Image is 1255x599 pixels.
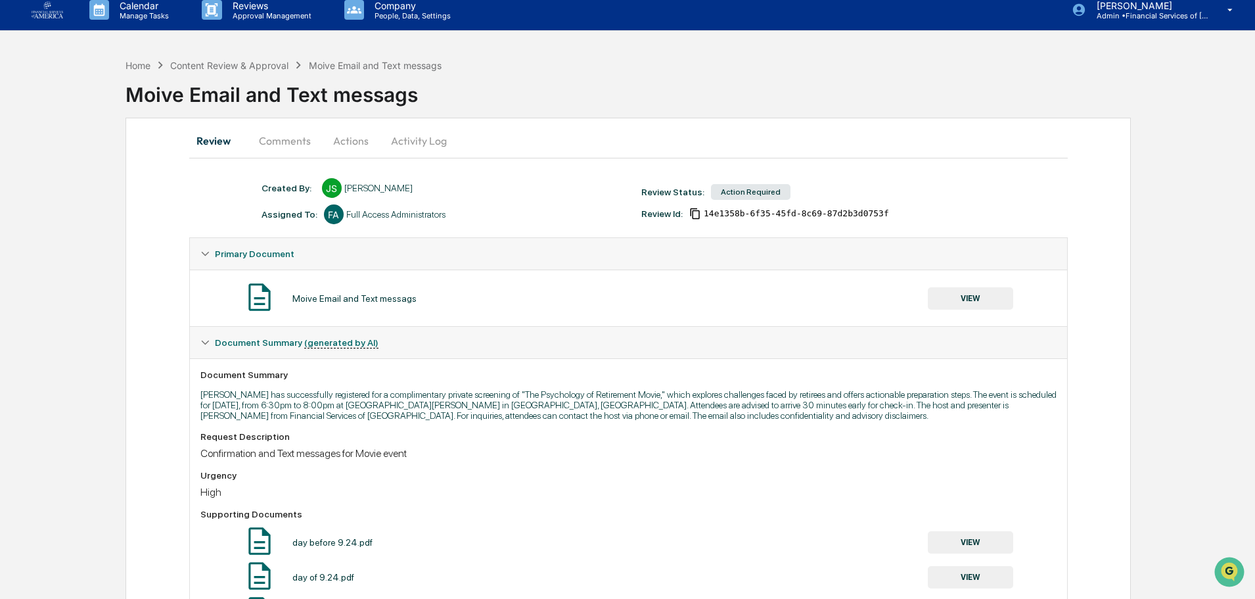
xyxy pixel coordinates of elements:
[13,192,24,203] div: 🔎
[262,209,317,220] div: Assigned To:
[126,72,1255,107] div: Moive Email and Text messags
[170,60,288,71] div: Content Review & Approval
[380,125,457,156] button: Activity Log
[26,191,83,204] span: Data Lookup
[304,337,378,348] u: (generated by AI)
[364,11,457,20] p: People, Data, Settings
[928,287,1013,310] button: VIEW
[292,572,354,583] div: day of 9.24.pdf
[95,167,106,178] div: 🗄️
[222,11,318,20] p: Approval Management
[309,60,442,71] div: Moive Email and Text messags
[90,160,168,184] a: 🗄️Attestations
[704,208,889,219] span: 14e1358b-6f35-45fd-8c69-87d2b3d0753f
[93,222,159,233] a: Powered byPylon
[928,531,1013,554] button: VIEW
[126,60,150,71] div: Home
[711,184,790,200] div: Action Required
[641,187,704,197] div: Review Status:
[200,389,1057,421] p: [PERSON_NAME] has successfully registered for a complimentary private screening of "The Psycholog...
[344,183,413,193] div: [PERSON_NAME]
[13,101,37,124] img: 1746055101610-c473b297-6a78-478c-a979-82029cc54cd1
[928,566,1013,588] button: VIEW
[322,178,342,198] div: JS
[32,1,63,18] img: logo
[215,249,294,259] span: Primary Document
[243,525,276,558] img: Document Icon
[346,209,445,220] div: Full Access Administrators
[324,204,344,224] div: FA
[190,270,1067,326] div: Primary Document
[200,470,1057,481] div: Urgency
[1213,556,1248,591] iframe: Open customer support
[189,125,1068,156] div: secondary tabs example
[108,166,163,179] span: Attestations
[200,509,1057,519] div: Supporting Documents
[200,431,1057,442] div: Request Description
[243,560,276,592] img: Document Icon
[223,105,239,120] button: Start new chat
[321,125,380,156] button: Actions
[200,447,1057,460] div: Confirmation and Text messages for Movie event
[109,11,175,20] p: Manage Tasks
[200,370,1057,380] div: Document Summary
[26,166,85,179] span: Preclearance
[292,293,417,304] div: Moive Email and Text messags
[262,183,315,193] div: Created By: ‎ ‎
[200,486,1057,498] div: High
[243,281,276,314] img: Document Icon
[248,125,321,156] button: Comments
[8,185,88,209] a: 🔎Data Lookup
[45,101,216,114] div: Start new chat
[190,327,1067,358] div: Document Summary (generated by AI)
[13,167,24,178] div: 🖐️
[13,28,239,49] p: How can we help?
[131,223,159,233] span: Pylon
[641,208,683,219] div: Review Id:
[45,114,166,124] div: We're available if you need us!
[189,125,248,156] button: Review
[190,238,1067,270] div: Primary Document
[689,208,701,220] span: Copy Id
[1086,11,1208,20] p: Admin • Financial Services of [GEOGRAPHIC_DATA]
[215,337,378,348] span: Document Summary
[292,537,373,548] div: day before 9.24.pdf
[8,160,90,184] a: 🖐️Preclearance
